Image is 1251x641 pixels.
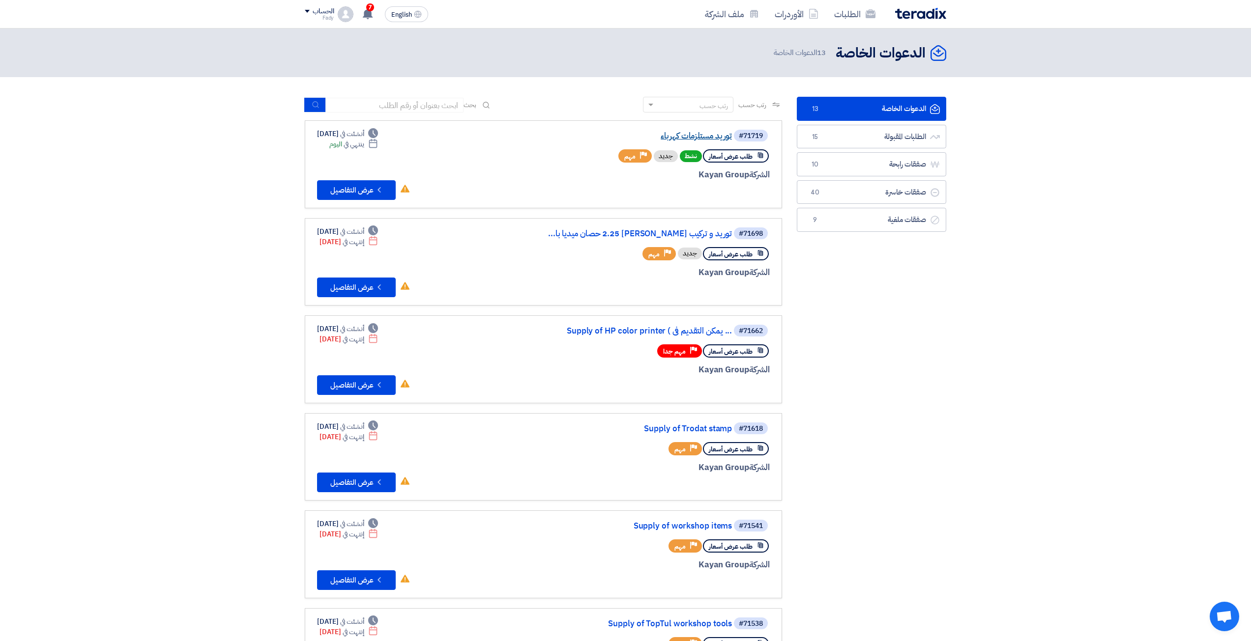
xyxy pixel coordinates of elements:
[317,278,396,297] button: عرض التفاصيل
[317,226,378,237] div: [DATE]
[895,8,946,19] img: Teradix logo
[739,133,763,139] div: #71719
[767,2,826,26] a: الأوردرات
[340,519,364,529] span: أنشئت في
[343,627,364,637] span: إنتهت في
[340,616,364,627] span: أنشئت في
[320,334,378,344] div: [DATE]
[317,324,378,334] div: [DATE]
[313,7,334,16] div: الحساب
[749,363,770,376] span: الشركة
[366,3,374,11] span: 7
[739,620,763,627] div: #71538
[809,132,821,142] span: 15
[809,188,821,197] span: 40
[709,347,753,356] span: طلب عرض أسعار
[809,160,821,169] span: 10
[343,432,364,442] span: إنتهت في
[836,44,926,63] h2: الدعوات الخاصة
[340,129,364,139] span: أنشئت في
[320,432,378,442] div: [DATE]
[624,152,636,161] span: مهم
[739,425,763,432] div: #71618
[1210,602,1239,631] div: Open chat
[535,132,732,140] a: توريد مستلزمات كهرباء
[826,2,883,26] a: الطلبات
[749,266,770,279] span: الشركة
[385,6,428,22] button: English
[340,421,364,432] span: أنشئت في
[533,461,770,474] div: Kayan Group
[343,237,364,247] span: إنتهت في
[317,421,378,432] div: [DATE]
[797,97,946,121] a: الدعوات الخاصة13
[317,375,396,395] button: عرض التفاصيل
[674,445,686,454] span: مهم
[749,558,770,571] span: الشركة
[343,529,364,539] span: إنتهت في
[317,519,378,529] div: [DATE]
[680,150,702,162] span: نشط
[340,324,364,334] span: أنشئت في
[340,226,364,237] span: أنشئت في
[797,208,946,232] a: صفقات ملغية9
[654,150,678,162] div: جديد
[709,445,753,454] span: طلب عرض أسعار
[535,619,732,628] a: Supply of TopTul workshop tools
[709,152,753,161] span: طلب عرض أسعار
[320,627,378,637] div: [DATE]
[317,570,396,590] button: عرض التفاصيل
[317,473,396,492] button: عرض التفاصيل
[678,248,702,259] div: جديد
[699,101,728,111] div: رتب حسب
[535,229,732,238] a: توريد و تركيب [PERSON_NAME] 2.25 حصان ميديا با...
[535,522,732,530] a: Supply of workshop items
[344,139,364,149] span: ينتهي في
[663,347,686,356] span: مهم جدا
[709,542,753,551] span: طلب عرض أسعار
[809,104,821,114] span: 13
[749,168,770,181] span: الشركة
[674,542,686,551] span: مهم
[533,266,770,279] div: Kayan Group
[535,424,732,433] a: Supply of Trodat stamp
[739,230,763,237] div: #71698
[739,523,763,530] div: #71541
[320,529,378,539] div: [DATE]
[738,100,766,110] span: رتب حسب
[774,47,828,58] span: الدعوات الخاصة
[535,327,732,335] a: Supply of HP color printer ( يمكن التقديم فى ...
[317,129,378,139] div: [DATE]
[329,139,378,149] div: اليوم
[305,15,334,21] div: Fady
[648,250,660,259] span: مهم
[809,215,821,225] span: 9
[317,180,396,200] button: عرض التفاصيل
[739,328,763,334] div: #71662
[697,2,767,26] a: ملف الشركة
[817,47,826,58] span: 13
[749,461,770,474] span: الشركة
[709,250,753,259] span: طلب عرض أسعار
[797,180,946,204] a: صفقات خاسرة40
[533,363,770,376] div: Kayan Group
[797,125,946,149] a: الطلبات المقبولة15
[533,558,770,571] div: Kayan Group
[326,98,464,112] input: ابحث بعنوان أو رقم الطلب
[797,152,946,176] a: صفقات رابحة10
[464,100,476,110] span: بحث
[320,237,378,247] div: [DATE]
[317,616,378,627] div: [DATE]
[343,334,364,344] span: إنتهت في
[391,11,412,18] span: English
[338,6,353,22] img: profile_test.png
[533,168,770,181] div: Kayan Group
